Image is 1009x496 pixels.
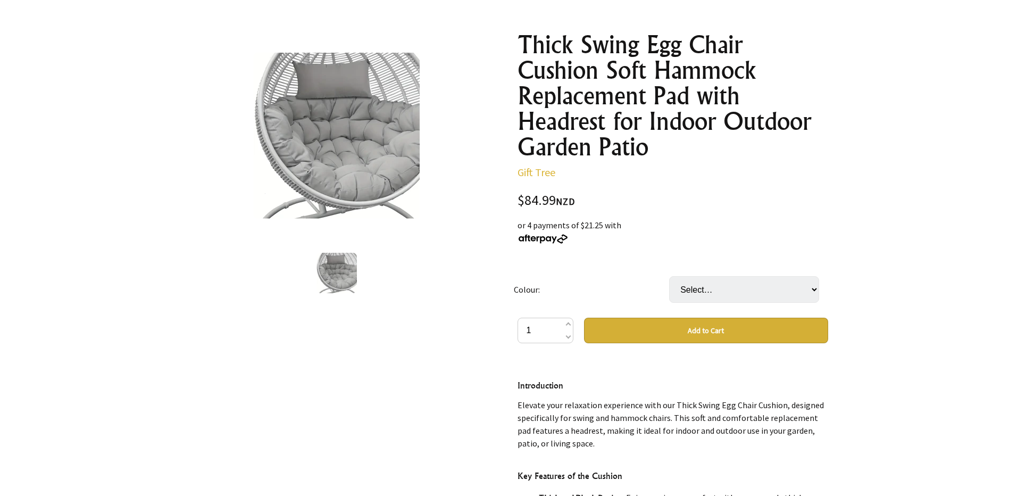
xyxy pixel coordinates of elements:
a: Gift Tree [518,166,555,179]
h1: Thick Swing Egg Chair Cushion Soft Hammock Replacement Pad with Headrest for Indoor Outdoor Garde... [518,32,828,160]
div: $84.99 [518,194,828,208]
img: Thick Swing Egg Chair Cushion Soft Hammock Replacement Pad with Headrest for Indoor Outdoor Garde... [254,53,420,219]
img: Thick Swing Egg Chair Cushion Soft Hammock Replacement Pad with Headrest for Indoor Outdoor Garde... [316,253,357,293]
div: or 4 payments of $21.25 with [518,219,828,244]
h4: Introduction [518,379,828,392]
td: Colour: [514,261,669,318]
img: Afterpay [518,234,569,244]
span: NZD [556,195,575,208]
button: Add to Cart [584,318,828,343]
h4: Key Features of the Cushion [518,469,828,483]
p: Elevate your relaxation experience with our Thick Swing Egg Chair Cushion, designed specifically ... [518,399,828,450]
